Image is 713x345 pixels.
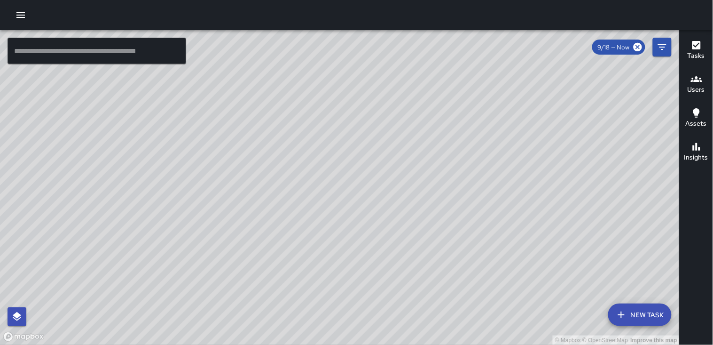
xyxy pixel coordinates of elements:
h6: Tasks [688,51,705,61]
h6: Insights [684,152,708,163]
button: Insights [680,136,713,169]
button: Users [680,68,713,102]
h6: Users [688,85,705,95]
span: 9/18 — Now [592,43,635,51]
button: Filters [653,38,672,56]
button: New Task [608,304,672,326]
div: 9/18 — Now [592,40,645,55]
button: Assets [680,102,713,136]
button: Tasks [680,34,713,68]
h6: Assets [686,119,707,129]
